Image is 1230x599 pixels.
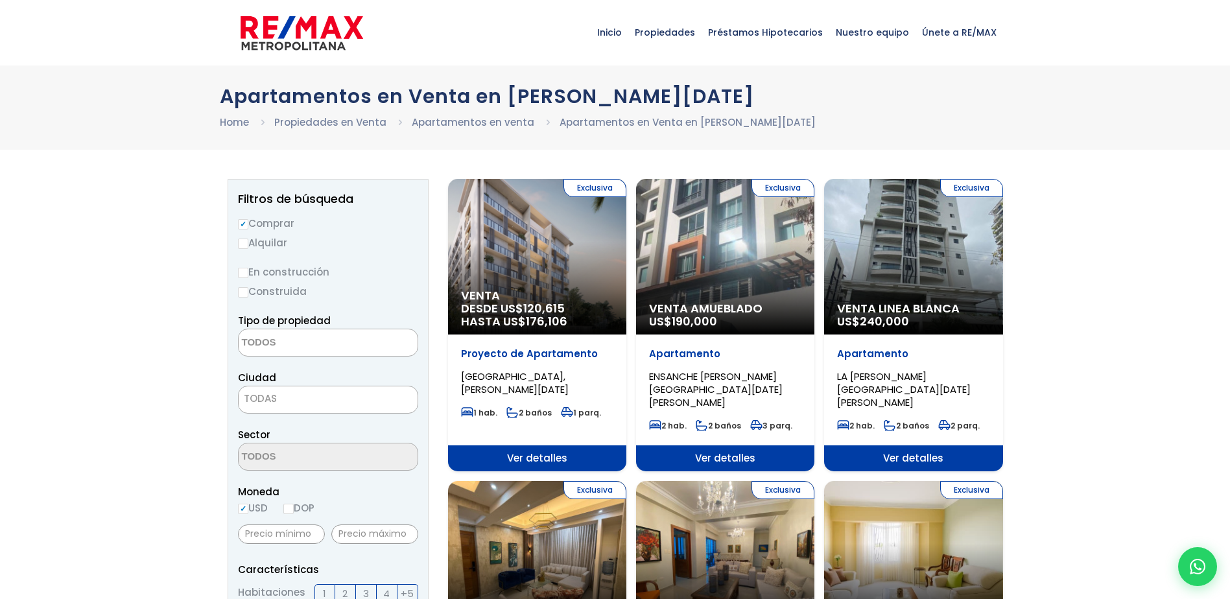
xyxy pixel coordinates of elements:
h1: Apartamentos en Venta en [PERSON_NAME][DATE] [220,85,1011,108]
span: ENSANCHE [PERSON_NAME][GEOGRAPHIC_DATA][DATE][PERSON_NAME] [649,370,783,409]
textarea: Search [239,329,364,357]
input: Precio mínimo [238,524,325,544]
li: Apartamentos en Venta en [PERSON_NAME][DATE] [560,114,816,130]
label: Construida [238,283,418,299]
span: 120,615 [523,300,565,316]
a: Exclusiva Venta DESDE US$120,615 HASTA US$176,106 Proyecto de Apartamento [GEOGRAPHIC_DATA], [PER... [448,179,626,471]
span: TODAS [239,390,418,408]
input: Construida [238,287,248,298]
span: Sector [238,428,270,441]
span: Propiedades [628,13,702,52]
span: HASTA US$ [461,315,613,328]
span: 2 hab. [837,420,875,431]
span: Exclusiva [751,481,814,499]
input: Precio máximo [331,524,418,544]
span: Exclusiva [563,179,626,197]
span: Inicio [591,13,628,52]
p: Características [238,561,418,578]
span: 176,106 [526,313,567,329]
span: 2 parq. [938,420,980,431]
span: Moneda [238,484,418,500]
span: 2 hab. [649,420,687,431]
input: Comprar [238,219,248,229]
span: Exclusiva [751,179,814,197]
span: 2 baños [696,420,741,431]
textarea: Search [239,443,364,471]
label: DOP [283,500,314,516]
span: Ciudad [238,371,276,384]
span: Ver detalles [824,445,1002,471]
span: Ver detalles [448,445,626,471]
span: 1 hab. [461,407,497,418]
span: Préstamos Hipotecarios [702,13,829,52]
span: 3 parq. [750,420,792,431]
a: Exclusiva Venta Amueblado US$190,000 Apartamento ENSANCHE [PERSON_NAME][GEOGRAPHIC_DATA][DATE][PE... [636,179,814,471]
a: Exclusiva Venta Linea Blanca US$240,000 Apartamento LA [PERSON_NAME][GEOGRAPHIC_DATA][DATE][PERSO... [824,179,1002,471]
span: US$ [837,313,909,329]
span: 240,000 [860,313,909,329]
a: Propiedades en Venta [274,115,386,129]
input: USD [238,504,248,514]
p: Proyecto de Apartamento [461,347,613,360]
input: DOP [283,504,294,514]
span: TODAS [244,392,277,405]
span: Venta Amueblado [649,302,801,315]
label: Alquilar [238,235,418,251]
input: Alquilar [238,239,248,249]
span: Exclusiva [940,481,1003,499]
p: Apartamento [837,347,989,360]
span: Ver detalles [636,445,814,471]
span: 2 baños [884,420,929,431]
span: Venta Linea Blanca [837,302,989,315]
span: US$ [649,313,717,329]
label: En construcción [238,264,418,280]
span: LA [PERSON_NAME][GEOGRAPHIC_DATA][DATE][PERSON_NAME] [837,370,971,409]
label: Comprar [238,215,418,231]
a: Apartamentos en venta [412,115,534,129]
span: 1 parq. [561,407,601,418]
a: Home [220,115,249,129]
h2: Filtros de búsqueda [238,193,418,206]
span: Exclusiva [563,481,626,499]
span: DESDE US$ [461,302,613,328]
span: Venta [461,289,613,302]
span: Exclusiva [940,179,1003,197]
img: remax-metropolitana-logo [241,14,363,53]
span: Nuestro equipo [829,13,916,52]
input: En construcción [238,268,248,278]
label: USD [238,500,268,516]
span: Tipo de propiedad [238,314,331,327]
span: Únete a RE/MAX [916,13,1003,52]
p: Apartamento [649,347,801,360]
span: 190,000 [672,313,717,329]
span: [GEOGRAPHIC_DATA], [PERSON_NAME][DATE] [461,370,569,396]
span: TODAS [238,386,418,414]
span: 2 baños [506,407,552,418]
